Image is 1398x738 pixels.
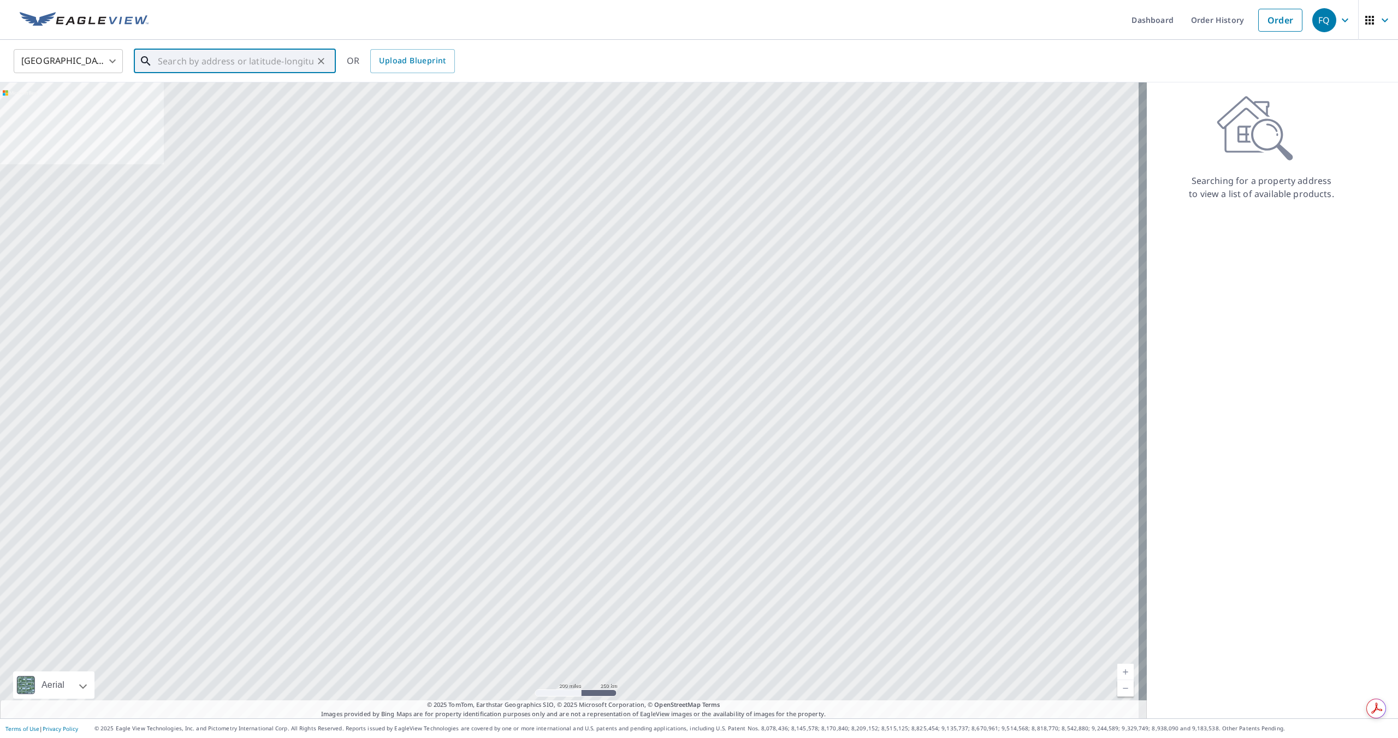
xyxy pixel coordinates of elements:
div: [GEOGRAPHIC_DATA] [14,46,123,76]
a: OpenStreetMap [654,700,700,709]
p: Searching for a property address to view a list of available products. [1188,174,1335,200]
a: Privacy Policy [43,725,78,733]
img: EV Logo [20,12,149,28]
p: | [5,725,78,732]
button: Clear [313,53,329,69]
input: Search by address or latitude-longitude [158,46,313,76]
span: © 2025 TomTom, Earthstar Geographics SIO, © 2025 Microsoft Corporation, © [427,700,720,710]
p: © 2025 Eagle View Technologies, Inc. and Pictometry International Corp. All Rights Reserved. Repo... [94,724,1393,733]
span: Upload Blueprint [379,54,446,68]
div: Aerial [13,671,94,699]
a: Current Level 5, Zoom Out [1117,680,1134,697]
a: Current Level 5, Zoom In [1117,664,1134,680]
a: Terms of Use [5,725,39,733]
a: Terms [702,700,720,709]
div: FQ [1312,8,1336,32]
div: Aerial [38,671,68,699]
a: Upload Blueprint [370,49,454,73]
div: OR [347,49,455,73]
a: Order [1258,9,1302,32]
